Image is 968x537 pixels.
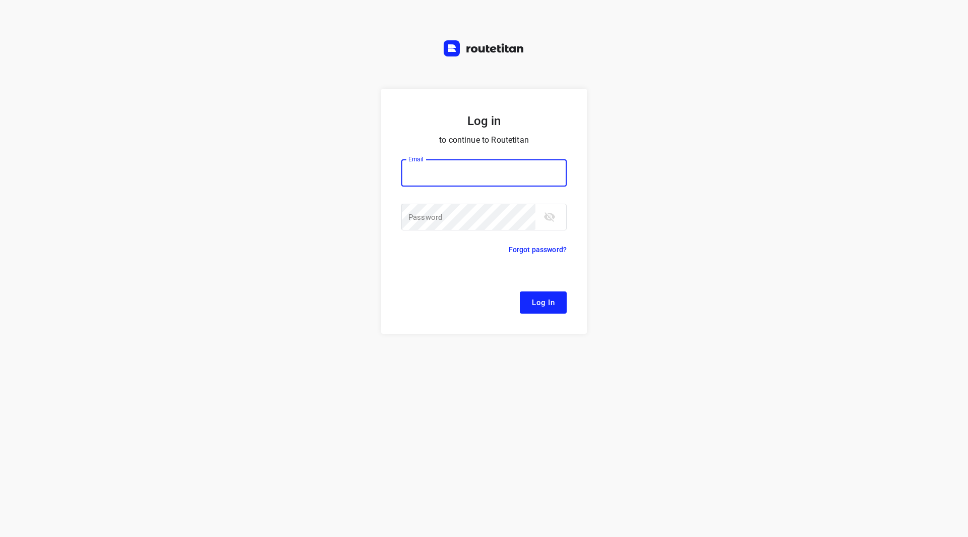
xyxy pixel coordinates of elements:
h5: Log in [401,113,567,129]
button: toggle password visibility [539,207,560,227]
button: Log In [520,291,567,314]
p: Forgot password? [509,244,567,256]
p: to continue to Routetitan [401,133,567,147]
img: Routetitan [444,40,524,56]
span: Log In [532,296,555,309]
